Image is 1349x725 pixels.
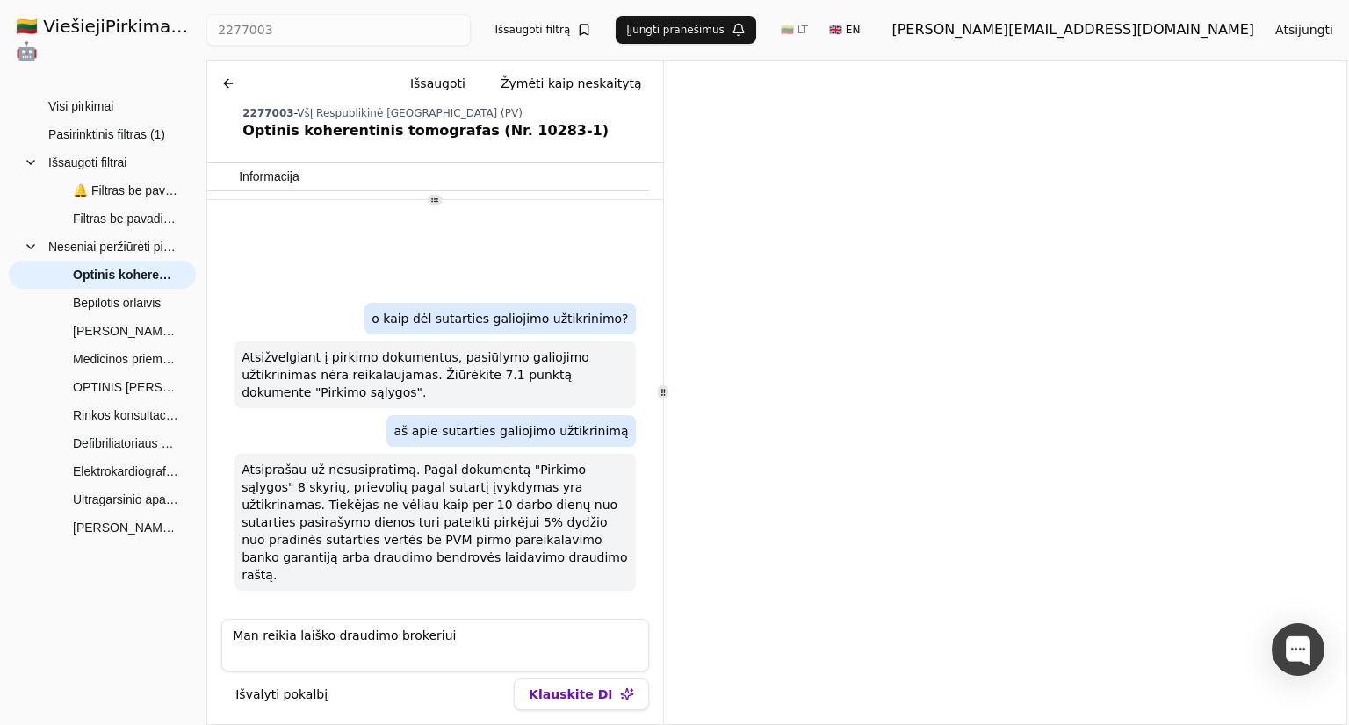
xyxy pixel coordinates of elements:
[73,346,178,372] span: Medicinos priemonės (Skelbiama apklausa)
[73,374,178,400] span: OPTINIS [PERSON_NAME] (Atviras konkursas)
[206,14,470,46] input: Greita paieška...
[891,19,1254,40] div: [PERSON_NAME][EMAIL_ADDRESS][DOMAIN_NAME]
[73,430,178,456] span: Defibriliatoriaus pirkimas
[616,16,756,44] button: Įjungti pranešimus
[242,348,628,401] p: Atsižvelgiant į pirkimo dokumentus, pasiūlymo galiojimo užtikrinimas nėra reikalaujamas. Žiūrėkit...
[73,458,178,485] span: Elektrokardiografas (skelbiama apklausa)
[396,68,480,99] button: Išsaugoti
[48,93,113,119] span: Visi pirkimai
[242,107,293,119] span: 2277003
[73,402,178,428] span: Rinkos konsultacija dėl Fizioterapijos ir medicinos įrangos
[239,164,299,190] span: Informacija
[242,106,655,120] div: -
[393,422,628,440] p: aš apie sutarties galiojimo užtikrinimą
[487,68,656,99] button: Žymėti kaip neskaitytą
[73,318,178,344] span: [PERSON_NAME] konsultacija dėl medicininės įrangos (fundus kameros)
[297,107,523,119] span: VšĮ Respublikinė [GEOGRAPHIC_DATA] (PV)
[1261,14,1347,46] button: Atsijungti
[221,678,342,710] button: Išvalyti pokalbį
[73,486,178,513] span: Ultragarsinio aparto daviklio pirkimas, supaprastintas pirkimas
[48,233,178,260] span: Neseniai peržiūrėti pirkimai
[73,205,178,232] span: Filtras be pavadinimo
[819,16,870,44] button: 🇬🇧 EN
[242,120,655,141] div: Optinis koherentinis tomografas (Nr. 10283-1)
[221,619,648,671] textarea: Man reikia laiško draudimo brokeriui
[48,149,126,176] span: Išsaugoti filtrai
[239,192,292,218] span: Skelbimai
[73,177,178,204] span: 🔔 Filtras be pavadinimo
[73,514,178,541] span: [PERSON_NAME] konsultacija dėl ultragarsinio aparato daviklio pirkimo
[176,16,203,37] strong: .AI
[372,310,628,327] p: o kaip dėl sutarties galiojimo užtikrinimo?
[242,461,628,584] p: Atsiprašau už nesusipratimą. Pagal dokumentą "Pirkimo sąlygos" 8 skyrių, prievolių pagal sutartį ...
[73,262,178,288] span: Optinis koherentinis tomografas (Nr. 10283-1)
[73,290,161,316] span: Bepilotis orlaivis
[48,121,165,147] span: Pasirinktinis filtras (1)
[514,678,648,710] button: Klauskite DI
[485,16,602,44] button: Išsaugoti filtrą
